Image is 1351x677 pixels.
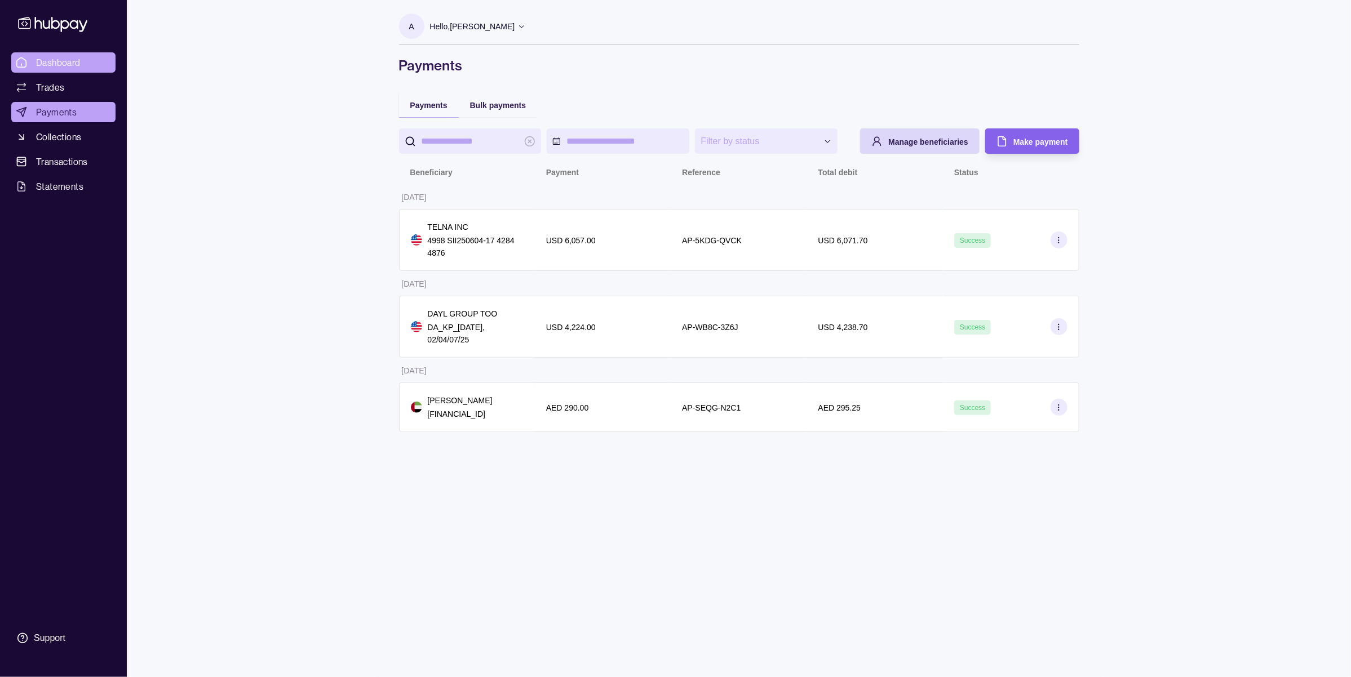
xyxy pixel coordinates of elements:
[36,56,81,69] span: Dashboard
[430,20,515,33] p: Hello, [PERSON_NAME]
[470,101,526,110] span: Bulk payments
[11,626,116,650] a: Support
[985,128,1079,154] button: Make payment
[411,402,422,413] img: ae
[860,128,980,154] button: Manage beneficiaries
[36,105,77,119] span: Payments
[410,168,453,177] p: Beneficiary
[402,366,427,375] p: [DATE]
[428,308,524,320] p: DAYL GROUP TOO
[428,408,493,420] p: [FINANCIAL_ID]
[960,237,985,244] span: Success
[36,155,88,168] span: Transactions
[888,137,968,146] span: Manage beneficiaries
[411,321,422,332] img: us
[682,323,738,332] p: AP-WB8C-3Z6J
[422,128,519,154] input: search
[428,221,524,233] p: TELNA INC
[960,323,985,331] span: Success
[409,20,414,33] p: A
[428,321,524,346] p: DA_KP_[DATE], 02/04/07/25
[546,403,589,412] p: AED 290.00
[36,180,83,193] span: Statements
[11,77,116,97] a: Trades
[546,236,596,245] p: USD 6,057.00
[399,56,1079,74] h1: Payments
[682,236,742,245] p: AP-5KDG-QVCK
[36,130,81,144] span: Collections
[410,101,448,110] span: Payments
[11,52,116,73] a: Dashboard
[546,168,579,177] p: Payment
[682,168,720,177] p: Reference
[682,403,741,412] p: AP-SEQG-N2C1
[428,234,524,259] p: 4998 SII250604-17 4284 4876
[11,127,116,147] a: Collections
[428,394,493,407] p: [PERSON_NAME]
[1013,137,1067,146] span: Make payment
[818,403,861,412] p: AED 295.25
[402,279,427,288] p: [DATE]
[11,152,116,172] a: Transactions
[546,323,596,332] p: USD 4,224.00
[402,193,427,202] p: [DATE]
[11,102,116,122] a: Payments
[34,632,65,644] div: Support
[818,236,868,245] p: USD 6,071.70
[954,168,978,177] p: Status
[818,168,858,177] p: Total debit
[818,323,868,332] p: USD 4,238.70
[411,234,422,246] img: us
[36,81,64,94] span: Trades
[960,404,985,412] span: Success
[11,176,116,197] a: Statements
